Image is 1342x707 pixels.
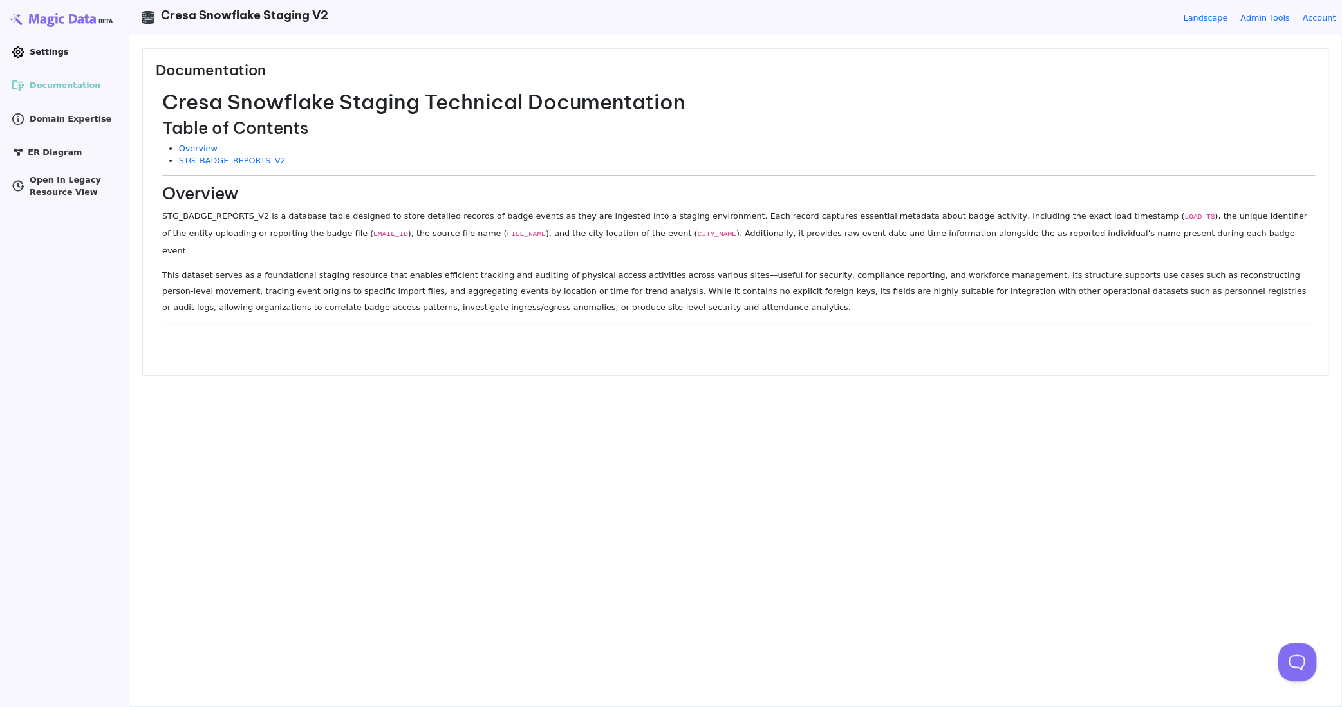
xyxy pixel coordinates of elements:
iframe: Toggle Customer Support [1278,643,1316,681]
span: Documentation [30,79,100,91]
h2: Table of Contents [162,118,1315,138]
h1: Cresa Snowflake Staging Technical Documentation [162,89,1315,114]
img: Magic Data logo [6,10,122,29]
span: Settings [30,46,68,58]
a: ER Diagram [6,142,122,163]
p: STG_BADGE_REPORTS_V2 is a database table designed to store detailed records of badge events as th... [162,208,1315,259]
a: STG_BADGE_REPORTS_V2 [179,156,286,165]
h2: Overview [162,184,1315,204]
code: CITY_NAME [697,230,736,238]
code: LOAD_TS [1184,213,1215,221]
span: ER Diagram [28,146,82,158]
a: Open in Legacy Resource View [6,176,122,196]
p: This dataset serves as a foundational staging resource that enables efficient tracking and auditi... [162,267,1315,315]
code: FILE_NAME [507,230,545,238]
a: Admin Tools [1240,12,1289,24]
a: Landscape [1183,12,1227,24]
span: Cresa Snowflake Staging V2 [161,8,328,23]
h3: Documentation [156,62,1315,89]
a: Overview [179,143,218,153]
a: Settings [6,42,122,62]
a: Domain Expertise [6,109,122,129]
span: Domain Expertise [30,113,111,125]
a: Documentation [6,75,122,96]
a: Account [1302,12,1336,24]
code: EMAIL_ID [373,230,408,238]
span: Open in Legacy Resource View [30,174,117,198]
